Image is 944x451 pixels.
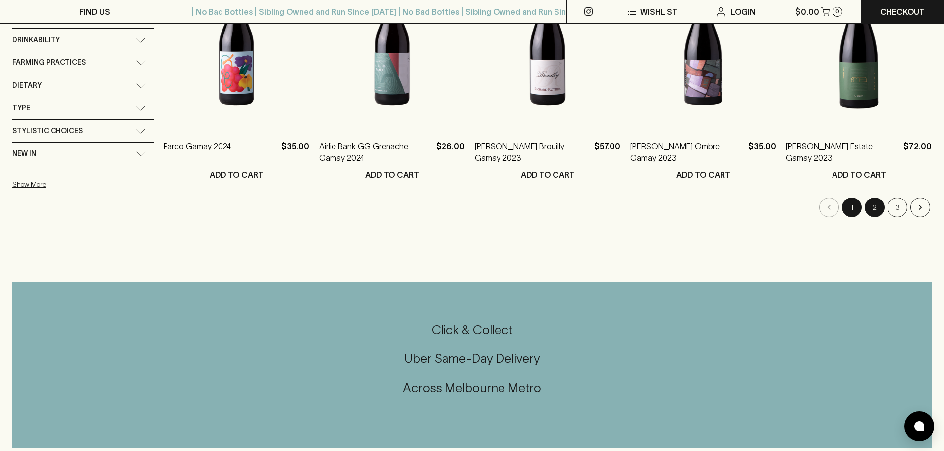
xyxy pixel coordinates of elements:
[12,143,154,165] div: New In
[12,282,932,448] div: Call to action block
[748,140,776,164] p: $35.00
[12,56,86,69] span: Farming Practices
[795,6,819,18] p: $0.00
[880,6,925,18] p: Checkout
[640,6,678,18] p: Wishlist
[12,97,154,119] div: Type
[676,169,730,181] p: ADD TO CART
[12,174,142,195] button: Show More
[903,140,932,164] p: $72.00
[832,169,886,181] p: ADD TO CART
[731,6,756,18] p: Login
[865,198,885,217] button: Go to page 2
[164,164,309,185] button: ADD TO CART
[521,169,575,181] p: ADD TO CART
[786,164,932,185] button: ADD TO CART
[164,198,932,217] nav: pagination navigation
[436,140,465,164] p: $26.00
[914,421,924,431] img: bubble-icon
[475,164,620,185] button: ADD TO CART
[79,6,110,18] p: FIND US
[12,34,60,46] span: Drinkability
[594,140,620,164] p: $57.00
[630,140,744,164] a: [PERSON_NAME] Ombre Gamay 2023
[475,140,590,164] a: [PERSON_NAME] Brouilly Gamay 2023
[12,351,932,367] h5: Uber Same-Day Delivery
[12,74,154,97] div: Dietary
[12,380,932,396] h5: Across Melbourne Metro
[12,102,30,114] span: Type
[910,198,930,217] button: Go to next page
[281,140,309,164] p: $35.00
[835,9,839,14] p: 0
[12,125,83,137] span: Stylistic Choices
[365,169,419,181] p: ADD TO CART
[319,164,465,185] button: ADD TO CART
[210,169,264,181] p: ADD TO CART
[12,148,36,160] span: New In
[12,51,154,74] div: Farming Practices
[319,140,432,164] a: Airlie Bank GG Grenache Gamay 2024
[164,140,231,164] a: Parco Gamay 2024
[12,120,154,142] div: Stylistic Choices
[12,29,154,51] div: Drinkability
[12,322,932,338] h5: Click & Collect
[12,79,42,92] span: Dietary
[888,198,907,217] button: Go to page 3
[842,198,862,217] button: page 1
[630,164,776,185] button: ADD TO CART
[786,140,899,164] a: [PERSON_NAME] Estate Gamay 2023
